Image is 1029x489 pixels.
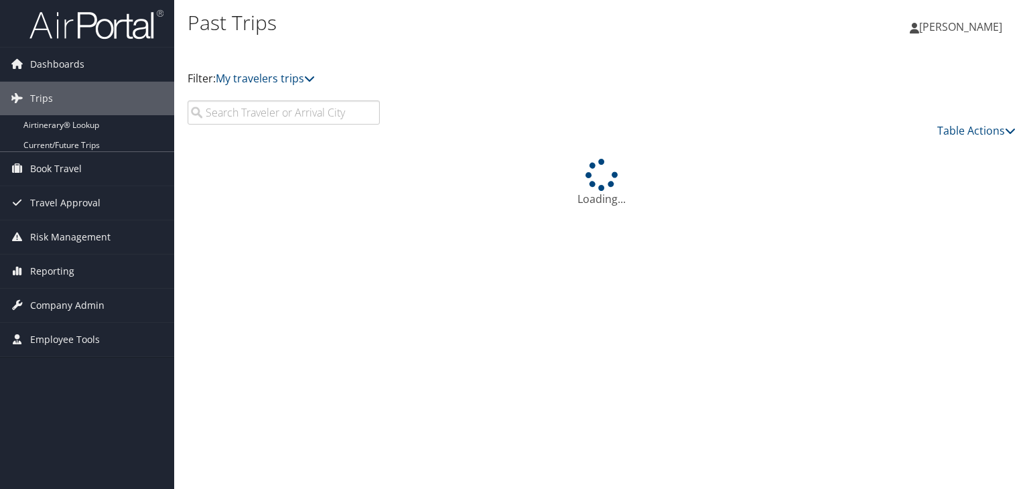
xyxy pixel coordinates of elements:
span: Company Admin [30,289,105,322]
input: Search Traveler or Arrival City [188,100,380,125]
div: Loading... [188,159,1016,207]
span: Book Travel [30,152,82,186]
span: Risk Management [30,220,111,254]
a: Table Actions [937,123,1016,138]
p: Filter: [188,70,740,88]
span: Dashboards [30,48,84,81]
a: [PERSON_NAME] [910,7,1016,47]
span: Trips [30,82,53,115]
span: [PERSON_NAME] [919,19,1002,34]
span: Reporting [30,255,74,288]
img: airportal-logo.png [29,9,163,40]
span: Travel Approval [30,186,100,220]
a: My travelers trips [216,71,315,86]
span: Employee Tools [30,323,100,356]
h1: Past Trips [188,9,740,37]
